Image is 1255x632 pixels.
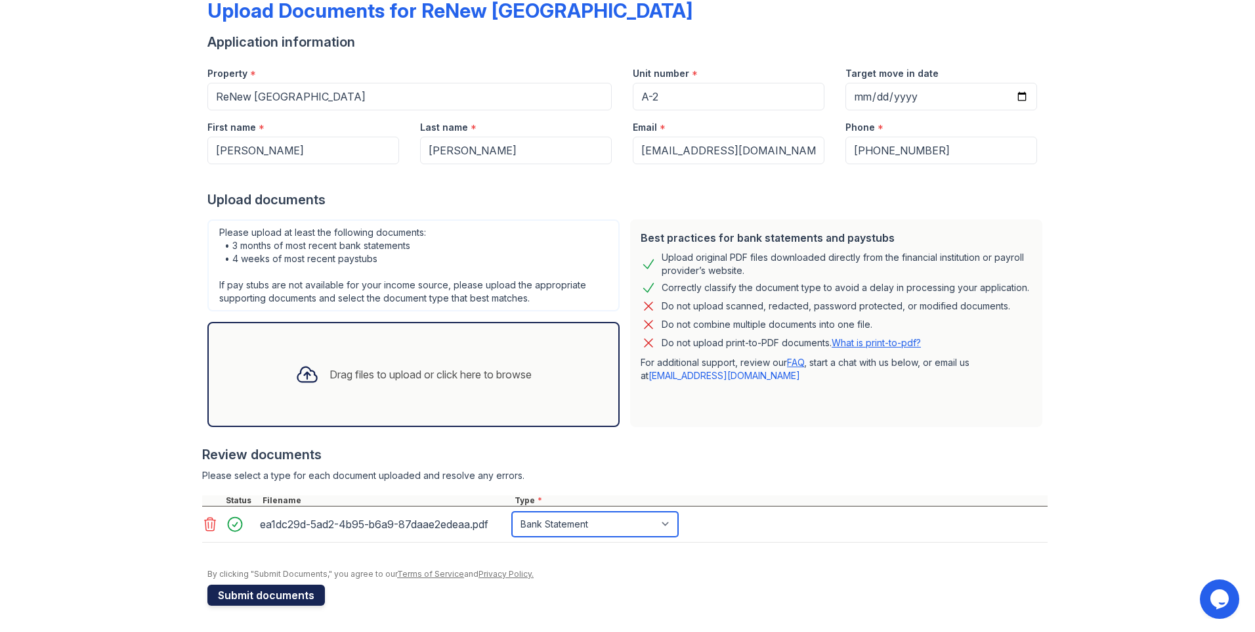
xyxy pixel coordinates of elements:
[207,219,620,311] div: Please upload at least the following documents: • 3 months of most recent bank statements • 4 wee...
[633,121,657,134] label: Email
[207,569,1048,579] div: By clicking "Submit Documents," you agree to our and
[207,67,247,80] label: Property
[845,67,939,80] label: Target move in date
[397,569,464,579] a: Terms of Service
[662,336,921,350] p: Do not upload print-to-PDF documents.
[330,367,532,382] div: Drag files to upload or click here to browse
[260,495,512,506] div: Filename
[223,495,260,506] div: Status
[207,191,1048,209] div: Upload documents
[641,230,1032,246] div: Best practices for bank statements and paystubs
[1200,579,1242,619] iframe: chat widget
[420,121,468,134] label: Last name
[479,569,534,579] a: Privacy Policy.
[845,121,875,134] label: Phone
[207,33,1048,51] div: Application information
[512,495,1048,506] div: Type
[207,585,325,606] button: Submit documents
[202,445,1048,464] div: Review documents
[207,121,256,134] label: First name
[832,337,921,348] a: What is print-to-pdf?
[641,356,1032,382] p: For additional support, review our , start a chat with us below, or email us at
[662,280,1029,296] div: Correctly classify the document type to avoid a delay in processing your application.
[662,251,1032,277] div: Upload original PDF files downloaded directly from the financial institution or payroll provider’...
[260,514,507,535] div: ea1dc29d-5ad2-4b95-b6a9-87daae2edeaa.pdf
[649,370,800,381] a: [EMAIL_ADDRESS][DOMAIN_NAME]
[662,317,872,332] div: Do not combine multiple documents into one file.
[633,67,689,80] label: Unit number
[202,469,1048,482] div: Please select a type for each document uploaded and resolve any errors.
[662,298,1010,314] div: Do not upload scanned, redacted, password protected, or modified documents.
[787,357,804,368] a: FAQ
